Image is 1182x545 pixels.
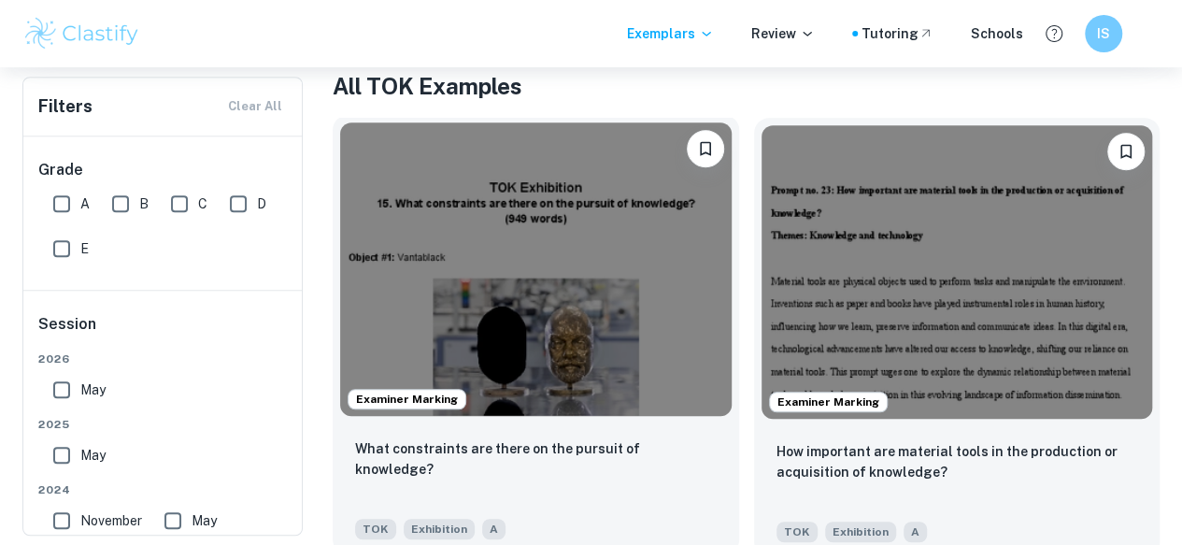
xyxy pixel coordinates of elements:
span: B [139,194,149,214]
span: May [80,380,106,400]
p: What constraints are there on the pursuit of knowledge? [355,438,717,480]
span: TOK [776,522,818,542]
span: Examiner Marking [349,391,465,408]
span: Exhibition [825,522,896,542]
p: How important are material tools in the production or acquisition of knowledge? [776,441,1138,482]
h6: Grade [38,159,289,181]
span: D [257,194,266,214]
span: E [80,238,89,259]
h1: All TOK Examples [333,69,1160,103]
span: 2024 [38,481,289,498]
p: Exemplars [627,23,714,44]
span: May [80,445,106,466]
span: C [198,194,207,214]
h6: Filters [38,93,93,120]
button: Bookmark [687,130,724,167]
span: TOK [355,519,396,539]
span: November [80,510,142,531]
h6: IS [1093,23,1115,44]
a: Tutoring [862,23,933,44]
span: A [482,519,506,539]
span: Exhibition [404,519,475,539]
p: Review [751,23,815,44]
img: TOK Exhibition example thumbnail: What constraints are there on the pursui [340,122,732,416]
span: May [192,510,217,531]
img: TOK Exhibition example thumbnail: How important are material tools in the [762,125,1153,419]
img: Clastify logo [22,15,141,52]
span: Examiner Marking [770,394,887,410]
button: Help and Feedback [1038,18,1070,50]
span: 2026 [38,351,289,367]
button: IS [1085,15,1122,52]
a: Schools [971,23,1023,44]
span: 2025 [38,416,289,433]
h6: Session [38,313,289,351]
span: A [80,194,90,214]
button: Bookmark [1107,133,1145,170]
span: A [904,522,927,542]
